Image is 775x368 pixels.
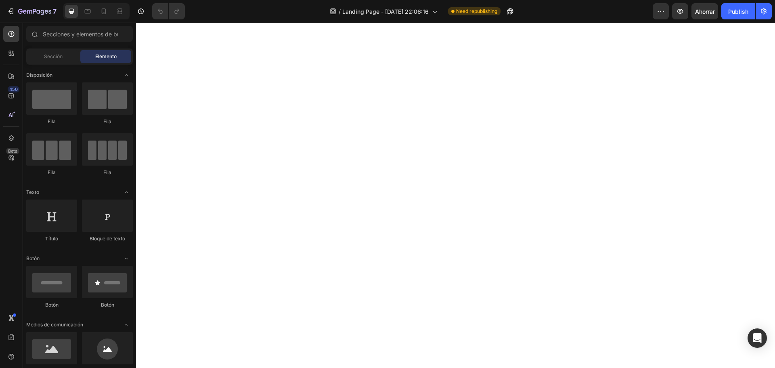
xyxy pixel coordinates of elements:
[136,23,775,368] iframe: Design area
[95,53,117,59] font: Elemento
[342,7,429,16] span: Landing Page - [DATE] 22:06:16
[26,322,83,328] font: Medios de comunicación
[53,7,57,15] font: 7
[26,189,39,195] font: Texto
[8,148,17,154] font: Beta
[103,169,111,175] font: Fila
[48,169,56,175] font: Fila
[9,86,18,92] font: 450
[26,255,40,261] font: Botón
[26,26,133,42] input: Secciones y elementos de búsqueda
[691,3,718,19] button: Ahorrar
[48,118,56,124] font: Fila
[45,302,59,308] font: Botón
[721,3,755,19] button: Publish
[152,3,185,19] div: Deshacer/Rehacer
[103,118,111,124] font: Fila
[44,53,63,59] font: Sección
[120,186,133,199] span: Abrir con palanca
[456,8,497,15] span: Need republishing
[26,72,52,78] font: Disposición
[695,8,715,15] font: Ahorrar
[90,236,125,242] font: Bloque de texto
[728,7,748,16] div: Publish
[3,3,60,19] button: 7
[45,236,58,242] font: Título
[748,328,767,348] div: Open Intercom Messenger
[339,7,341,16] span: /
[101,302,114,308] font: Botón
[120,69,133,82] span: Abrir con palanca
[120,318,133,331] span: Abrir con palanca
[120,252,133,265] span: Abrir con palanca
